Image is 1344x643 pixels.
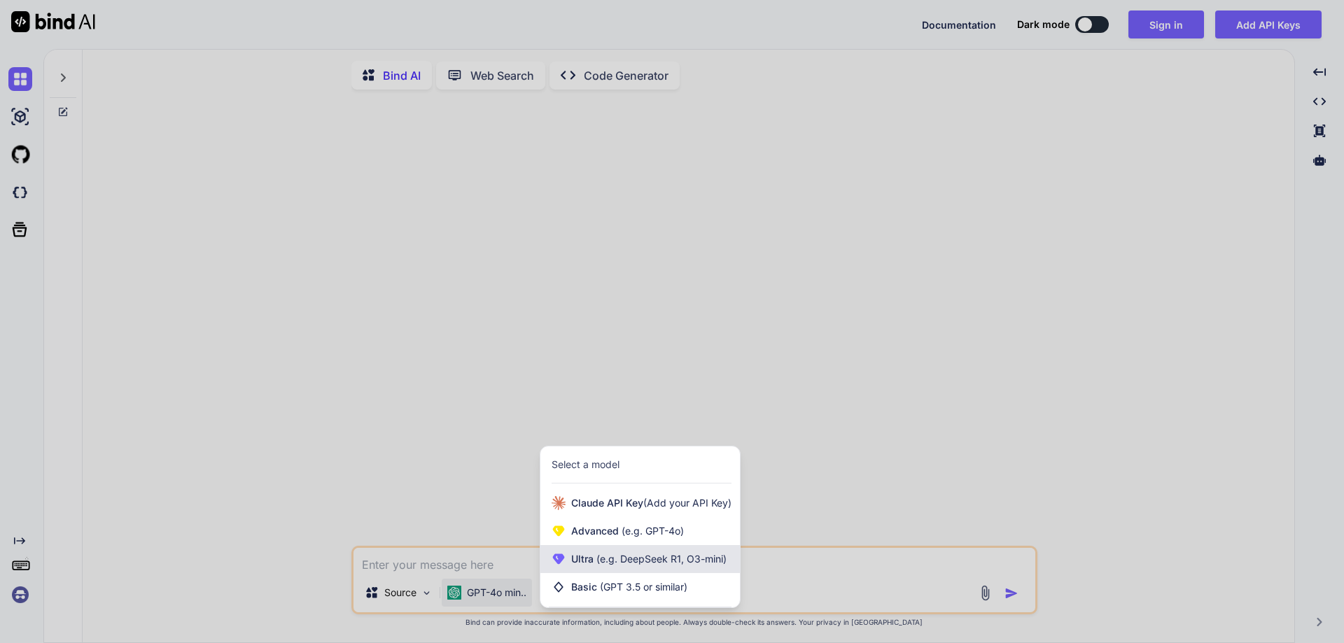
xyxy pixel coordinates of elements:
[619,525,684,537] span: (e.g. GPT-4o)
[594,553,727,565] span: (e.g. DeepSeek R1, O3-mini)
[552,458,619,472] div: Select a model
[571,496,731,510] span: Claude API Key
[600,581,687,593] span: (GPT 3.5 or similar)
[571,524,684,538] span: Advanced
[571,580,687,594] span: Basic
[571,552,727,566] span: Ultra
[643,497,731,509] span: (Add your API Key)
